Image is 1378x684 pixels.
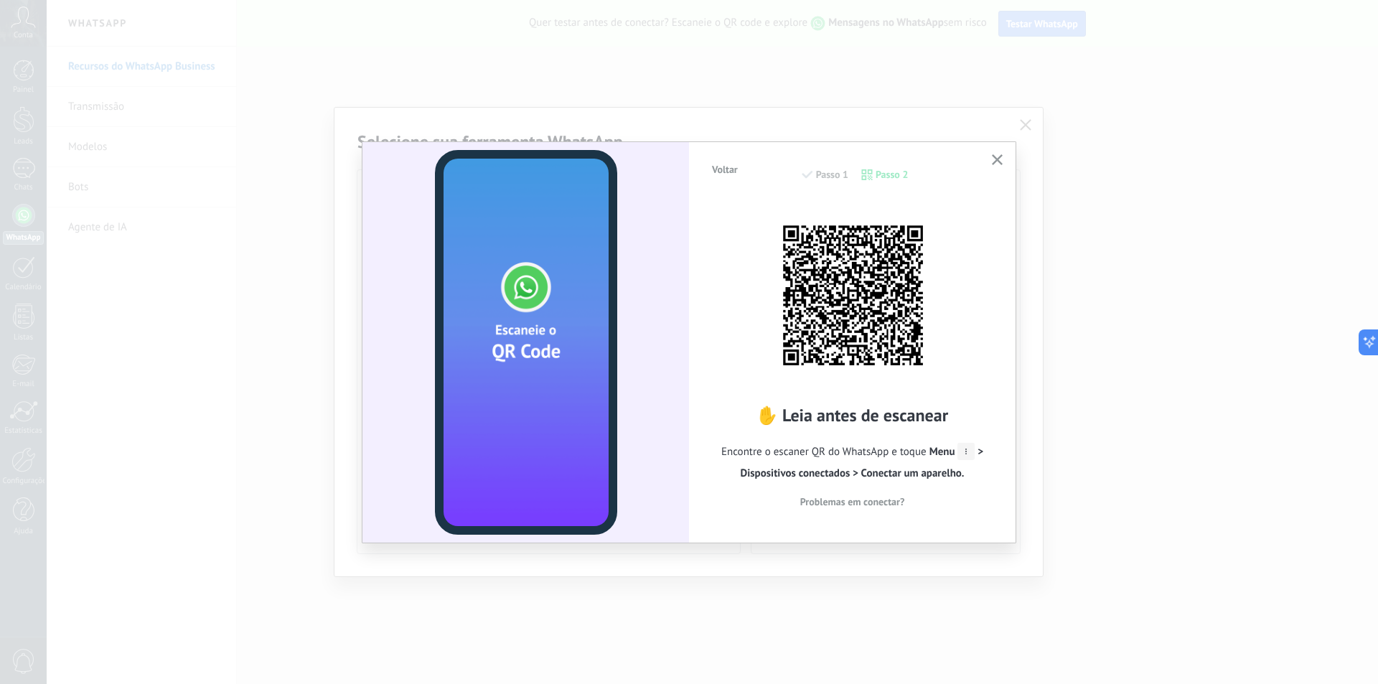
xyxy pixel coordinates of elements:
span: Encontre o escaner QR do WhatsApp e toque [711,441,994,484]
span: > Dispositivos conectados > Conectar um aparelho. [741,445,983,480]
img: iBN4T7X4HYQAAAAASUVORK5CYII= [774,216,932,374]
span: Menu [929,445,975,459]
h2: ✋ Leia antes de escanear [711,404,994,426]
button: Voltar [706,159,744,180]
span: Voltar [712,164,738,174]
button: Problemas em conectar? [711,491,994,512]
span: Problemas em conectar? [800,497,905,507]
